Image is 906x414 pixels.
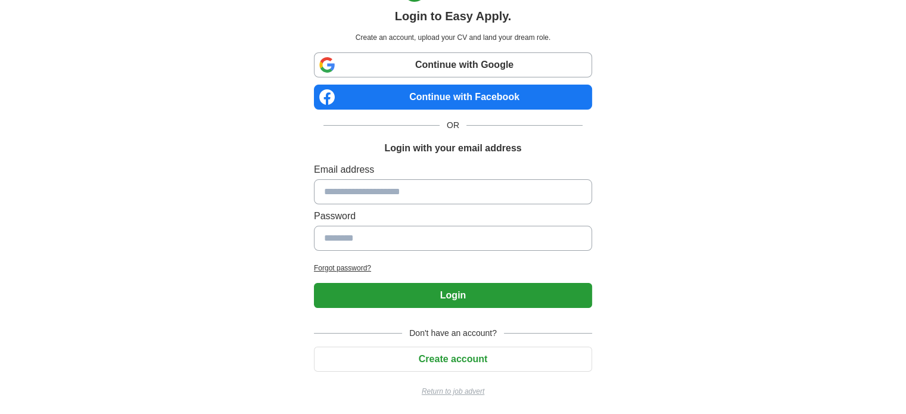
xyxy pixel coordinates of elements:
h1: Login with your email address [384,141,521,155]
h1: Login to Easy Apply. [395,7,512,25]
label: Email address [314,163,592,177]
span: Don't have an account? [402,327,504,340]
a: Continue with Google [314,52,592,77]
p: Create an account, upload your CV and land your dream role. [316,32,590,43]
span: OR [440,119,466,132]
a: Forgot password? [314,263,592,273]
button: Create account [314,347,592,372]
a: Create account [314,354,592,364]
a: Continue with Facebook [314,85,592,110]
button: Login [314,283,592,308]
label: Password [314,209,592,223]
a: Return to job advert [314,386,592,397]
